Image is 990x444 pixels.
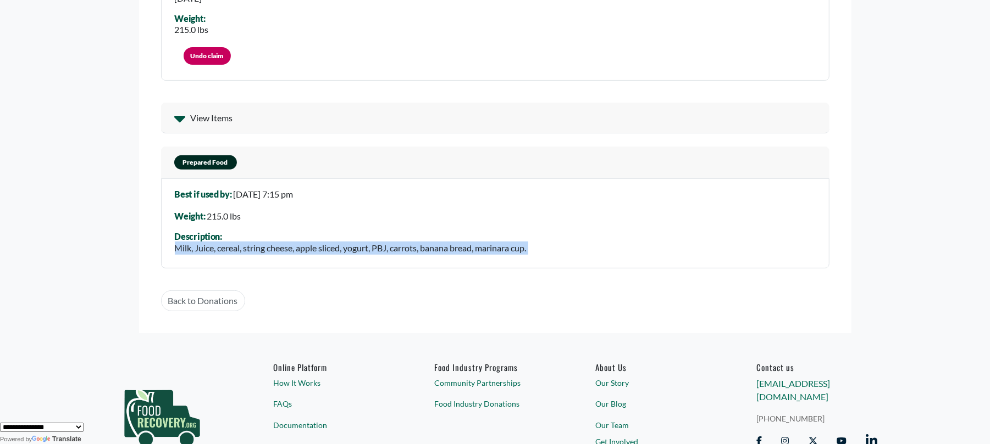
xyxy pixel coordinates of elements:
span: Prepared Food [174,155,237,170]
h6: Food Industry Programs [434,362,555,372]
span: Milk, Juice, cereal, string cheese, apple sliced, yogurt, PBJ, carrots, banana bread, marinara cup. [175,243,527,253]
a: FAQs [273,398,394,409]
a: Our Story [595,377,716,389]
a: Documentation [273,419,394,431]
span: View Items [191,111,233,125]
a: Translate [32,435,81,443]
div: Weight: [175,14,209,24]
a: How It Works [273,377,394,389]
a: Back to Donations [161,290,245,311]
a: Community Partnerships [434,377,555,389]
a: [PHONE_NUMBER] [756,413,877,424]
a: Our Blog [595,398,716,409]
a: Food Industry Donations [434,398,555,409]
img: Google Translate [32,436,52,443]
a: [EMAIL_ADDRESS][DOMAIN_NAME] [756,378,830,402]
div: 215.0 lbs [175,23,209,36]
a: Our Team [595,419,716,431]
h6: Contact us [756,362,877,372]
a: Undo claim [184,47,231,65]
a: About Us [595,362,716,372]
a: Prepared Food [161,147,829,178]
h6: Online Platform [273,362,394,372]
div: Description: [175,232,527,241]
span: Best if used by: [175,189,232,199]
span: 215.0 lbs [207,211,241,221]
span: [DATE] 7:15 pm [233,189,293,199]
span: Weight: [175,211,206,221]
